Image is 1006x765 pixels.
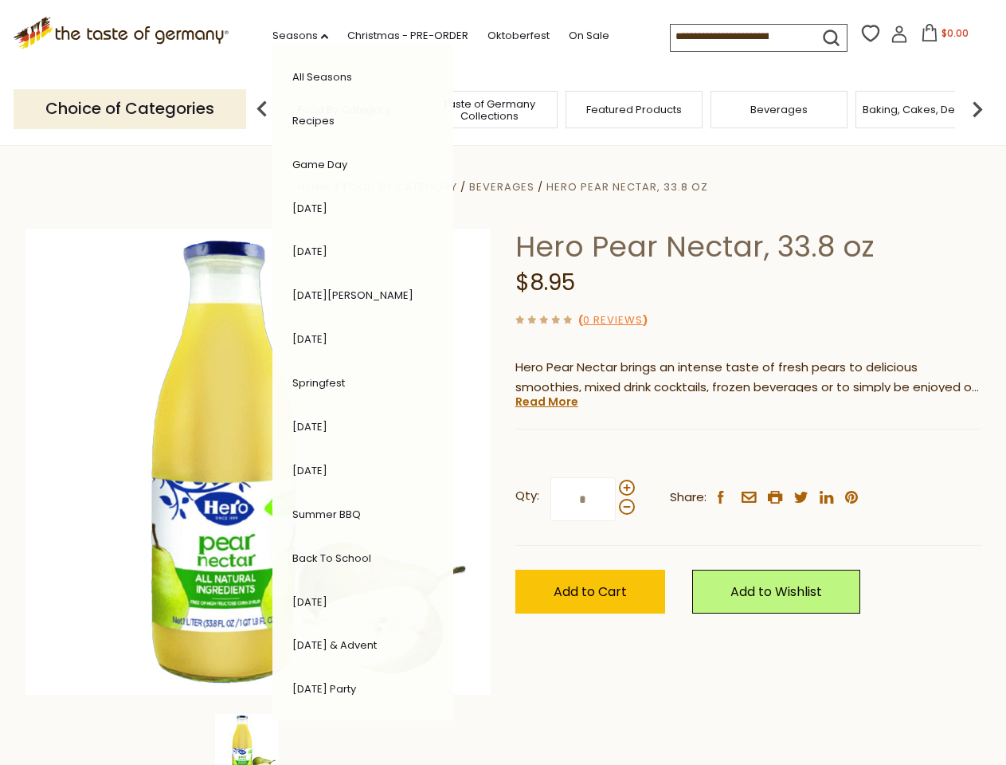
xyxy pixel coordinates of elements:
a: [DATE] [292,419,327,434]
span: ( ) [578,312,648,328]
a: Springfest [292,375,345,390]
a: Baking, Cakes, Desserts [863,104,986,116]
a: On Sale [569,27,609,45]
a: Christmas - PRE-ORDER [347,27,468,45]
a: [DATE] [292,463,327,478]
a: 0 Reviews [583,312,643,329]
p: Hero Pear Nectar brings an intense taste of fresh pears to delicious smoothies, mixed drink cockt... [515,358,981,398]
a: Taste of Germany Collections [425,98,553,122]
a: Recipes [292,113,335,128]
strong: Qty: [515,486,539,506]
span: $0.00 [941,26,969,40]
a: Add to Wishlist [692,570,860,614]
a: Hero Pear Nectar, 33.8 oz [546,179,708,194]
a: All Seasons [292,69,352,84]
a: Summer BBQ [292,507,361,522]
a: Game Day [292,157,347,172]
span: Add to Cart [554,583,627,601]
a: Seasons [272,27,328,45]
img: previous arrow [246,93,278,125]
h1: Hero Pear Nectar, 33.8 oz [515,229,981,265]
img: next arrow [961,93,993,125]
a: Read More [515,394,578,410]
p: Choice of Categories [14,89,246,128]
a: [DATE] Party [292,681,356,696]
a: [DATE][PERSON_NAME] [292,288,413,303]
a: [DATE] [292,594,327,610]
a: [DATE] [292,201,327,216]
a: Back to School [292,551,371,566]
span: Share: [670,488,707,508]
a: Beverages [750,104,808,116]
input: Qty: [550,477,616,521]
a: [DATE] & Advent [292,637,377,653]
a: [DATE] [292,331,327,347]
button: $0.00 [911,24,979,48]
a: [DATE] [292,244,327,259]
a: Featured Products [586,104,682,116]
a: Oktoberfest [487,27,550,45]
img: Hero Pear Nectar, 33.8 oz [25,229,491,695]
span: $8.95 [515,267,575,298]
a: Beverages [469,179,534,194]
button: Add to Cart [515,570,665,614]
